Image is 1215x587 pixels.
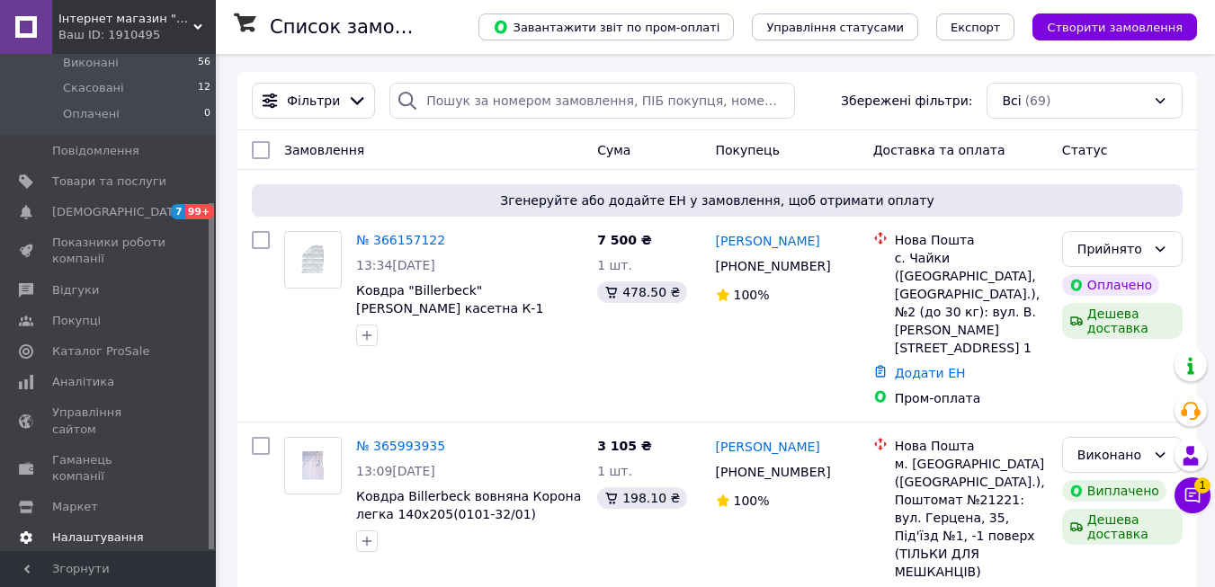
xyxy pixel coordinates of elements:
div: Оплачено [1062,274,1159,296]
span: Скасовані [63,80,124,96]
span: Створити замовлення [1047,21,1183,34]
span: Оплачені [63,106,120,122]
span: (69) [1025,93,1051,108]
span: [DEMOGRAPHIC_DATA] [52,204,185,220]
img: Фото товару [285,450,341,482]
span: 100% [734,288,770,302]
span: Завантажити звіт по пром-оплаті [493,19,719,35]
span: Каталог ProSale [52,343,149,360]
a: [PERSON_NAME] [716,438,820,456]
span: 1 шт. [597,464,632,478]
button: Управління статусами [752,13,918,40]
a: № 365993935 [356,439,445,453]
span: Маркет [52,499,98,515]
span: Налаштування [52,529,144,546]
span: Всі [1002,92,1021,110]
span: Повідомлення [52,143,139,159]
a: Фото товару [284,437,342,494]
img: Фото товару [285,245,341,276]
span: Доставка та оплата [873,143,1005,157]
span: 0 [204,106,210,122]
a: № 366157122 [356,233,445,247]
h1: Список замовлень [270,16,452,38]
div: Прийнято [1077,239,1146,259]
span: Відгуки [52,282,99,298]
span: Збережені фільтри: [841,92,972,110]
span: Інтернет магазин "АЛЬКАТ" [58,11,193,27]
span: Покупці [52,313,101,329]
span: Згенеруйте або додайте ЕН у замовлення, щоб отримати оплату [259,191,1175,209]
span: Аналітика [52,374,114,390]
a: Створити замовлення [1014,19,1197,33]
input: Пошук за номером замовлення, ПІБ покупця, номером телефону, Email, номером накладної [389,83,795,119]
a: Ковдра Billerbeck вовняна Корона легка 140х205(0101-32/01) [356,489,581,521]
span: Товари та послуги [52,173,166,190]
span: 56 [198,55,210,71]
div: Виплачено [1062,480,1166,502]
span: 7 [171,204,185,219]
div: м. [GEOGRAPHIC_DATA] ([GEOGRAPHIC_DATA].), Поштомат №21221: вул. Герцена, 35, Під'їзд №1, -1 пове... [895,455,1048,581]
a: Ковдра "Billerbeck" [PERSON_NAME] касетна К-1 140х205(0590-21/01) [356,283,543,334]
span: 7 500 ₴ [597,233,652,247]
button: Завантажити звіт по пром-оплаті [478,13,734,40]
span: 1 шт. [597,258,632,272]
span: Гаманець компанії [52,452,166,485]
span: Управління статусами [766,21,904,34]
span: 13:09[DATE] [356,464,435,478]
div: [PHONE_NUMBER] [712,253,835,279]
span: 99+ [185,204,215,219]
button: Чат з покупцем1 [1175,477,1211,513]
div: Дешева доставка [1062,303,1183,339]
span: Покупець [716,143,780,157]
a: Фото товару [284,231,342,289]
a: Додати ЕН [895,366,966,380]
div: Нова Пошта [895,231,1048,249]
button: Експорт [936,13,1015,40]
div: Дешева доставка [1062,509,1183,545]
span: Cума [597,143,630,157]
div: Нова Пошта [895,437,1048,455]
span: 100% [734,494,770,508]
span: Фільтри [287,92,340,110]
div: с. Чайки ([GEOGRAPHIC_DATA], [GEOGRAPHIC_DATA].), №2 (до 30 кг): вул. В. [PERSON_NAME][STREET_ADD... [895,249,1048,357]
span: 1 [1194,477,1211,494]
span: Замовлення [284,143,364,157]
span: Виконані [63,55,119,71]
span: Експорт [951,21,1001,34]
button: Створити замовлення [1032,13,1197,40]
div: Пром-оплата [895,389,1048,407]
span: 3 105 ₴ [597,439,652,453]
div: 478.50 ₴ [597,281,687,303]
span: Статус [1062,143,1108,157]
a: [PERSON_NAME] [716,232,820,250]
div: [PHONE_NUMBER] [712,459,835,485]
span: Показники роботи компанії [52,235,166,267]
span: 12 [198,80,210,96]
span: 13:34[DATE] [356,258,435,272]
div: Ваш ID: 1910495 [58,27,216,43]
span: Управління сайтом [52,405,166,437]
div: Виконано [1077,445,1146,465]
div: 198.10 ₴ [597,487,687,509]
